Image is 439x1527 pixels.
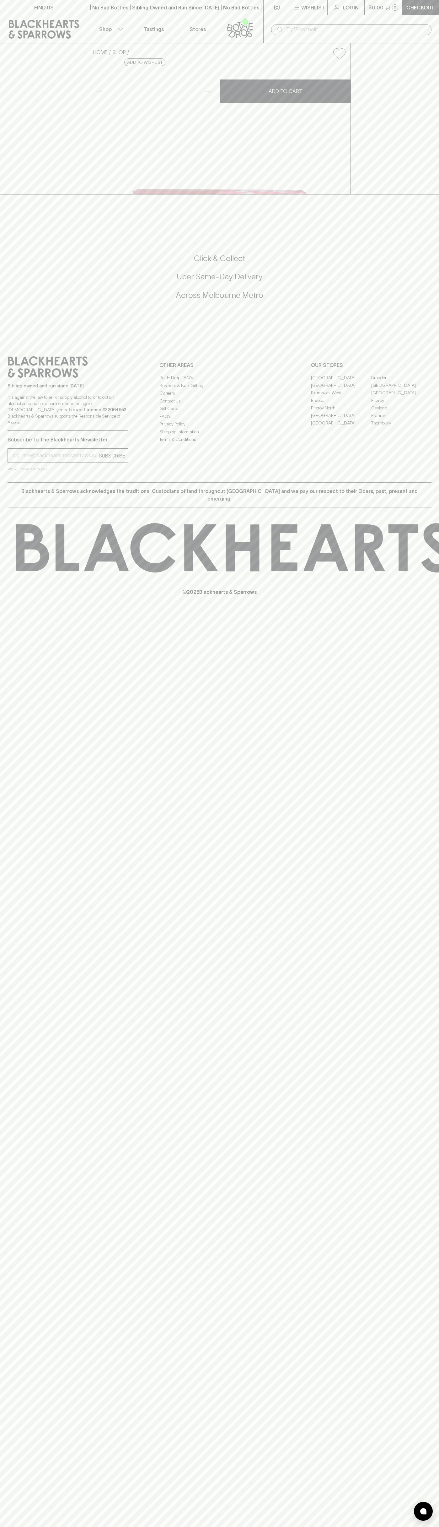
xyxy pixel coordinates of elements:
a: FAQ's [159,413,280,420]
p: 0 [394,6,396,9]
input: Try "Pinot noir" [286,25,426,35]
h5: Click & Collect [8,253,431,264]
a: Privacy Policy [159,420,280,428]
a: [GEOGRAPHIC_DATA] [311,412,371,419]
a: Stores [176,15,220,43]
a: Geelong [371,404,431,412]
p: OTHER AREAS [159,361,280,369]
button: ADD TO CART [220,79,351,103]
img: bubble-icon [420,1508,426,1514]
p: Stores [190,25,206,33]
button: Shop [88,15,132,43]
p: Wishlist [301,4,325,11]
input: e.g. jane@blackheartsandsparrows.com.au [13,451,96,461]
a: Braddon [371,374,431,381]
a: Terms & Conditions [159,436,280,443]
a: Fitzroy North [311,404,371,412]
a: Gift Cards [159,405,280,413]
p: Sibling owned and run since [DATE] [8,383,128,389]
a: Business & Bulk Gifting [159,382,280,389]
p: Tastings [144,25,164,33]
a: Brunswick West [311,389,371,397]
p: OUR STORES [311,361,431,369]
a: Fitzroy [371,397,431,404]
a: [GEOGRAPHIC_DATA] [311,374,371,381]
a: Bottle Drop FAQ's [159,374,280,382]
p: Login [343,4,359,11]
a: Elwood [311,397,371,404]
a: Thornbury [371,419,431,427]
a: [GEOGRAPHIC_DATA] [371,389,431,397]
p: Shop [99,25,112,33]
a: Contact Us [159,397,280,405]
p: $0.00 [368,4,383,11]
p: ADD TO CART [269,87,302,95]
button: Add to wishlist [331,46,348,62]
a: [GEOGRAPHIC_DATA] [311,381,371,389]
p: Checkout [406,4,435,11]
h5: Uber Same-Day Delivery [8,271,431,282]
div: Call to action block [8,228,431,333]
button: Add to wishlist [124,58,165,66]
a: [GEOGRAPHIC_DATA] [371,381,431,389]
a: [GEOGRAPHIC_DATA] [311,419,371,427]
p: It is against the law to sell or supply alcohol to, or to obtain alcohol on behalf of a person un... [8,394,128,425]
strong: Liquor License #32064953 [69,407,126,412]
img: 38550.png [88,64,351,194]
p: Blackhearts & Sparrows acknowledges the traditional Custodians of land throughout [GEOGRAPHIC_DAT... [12,487,427,502]
p: We will never spam you [8,466,128,472]
a: Shipping Information [159,428,280,435]
a: HOME [93,49,108,55]
a: Careers [159,390,280,397]
a: SHOP [112,49,126,55]
h5: Across Melbourne Metro [8,290,431,300]
button: SUBSCRIBE [96,449,128,462]
p: SUBSCRIBE [99,452,125,459]
p: FIND US [34,4,54,11]
a: Prahran [371,412,431,419]
p: Subscribe to The Blackhearts Newsletter [8,436,128,443]
a: Tastings [132,15,176,43]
